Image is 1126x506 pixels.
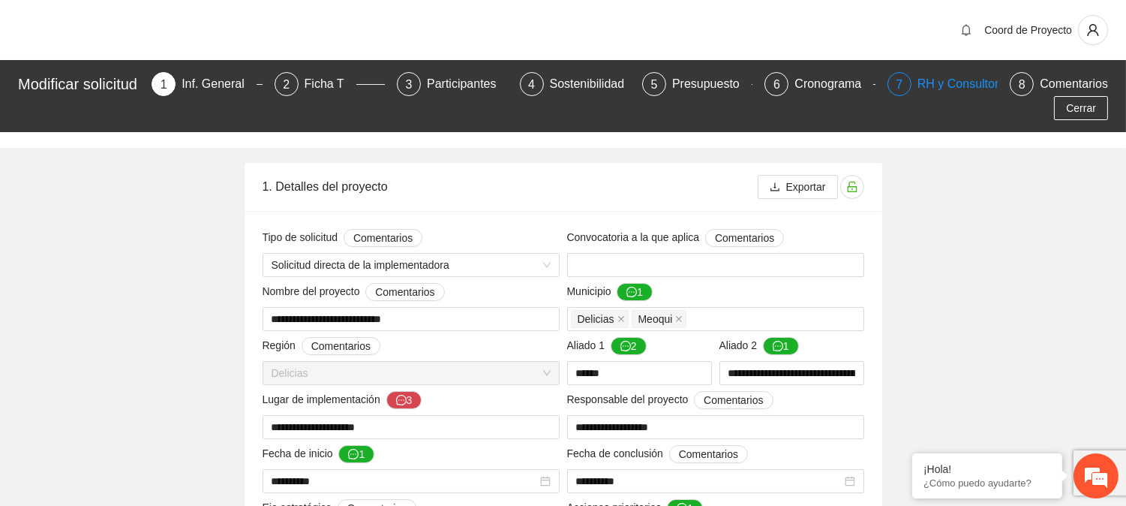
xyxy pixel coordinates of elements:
[550,72,637,96] div: Sostenibilidad
[617,283,653,301] button: Municipio
[638,311,673,327] span: Meoqui
[263,283,445,301] span: Nombre del proyecto
[1054,96,1108,120] button: Cerrar
[263,337,381,355] span: Región
[275,72,385,96] div: 2Ficha T
[18,72,143,96] div: Modificar solicitud
[773,78,780,91] span: 6
[567,337,647,355] span: Aliado 1
[840,175,864,199] button: unlock
[528,78,535,91] span: 4
[984,24,1072,36] span: Coord de Proyecto
[567,229,785,247] span: Convocatoria a la que aplica
[161,78,167,91] span: 1
[773,341,783,353] span: message
[375,284,434,300] span: Comentarios
[305,72,356,96] div: Ficha T
[626,287,637,299] span: message
[263,391,422,409] span: Lugar de implementación
[1078,15,1108,45] button: user
[758,175,838,199] button: downloadExportar
[272,254,551,276] span: Solicitud directa de la implementadora
[620,341,631,353] span: message
[87,167,207,318] span: Estamos en línea.
[182,72,257,96] div: Inf. General
[763,337,799,355] button: Aliado 2
[955,24,977,36] span: bell
[794,72,873,96] div: Cronograma
[764,72,875,96] div: 6Cronograma
[770,182,780,194] span: download
[1040,72,1108,96] div: Comentarios
[841,181,863,193] span: unlock
[338,445,374,463] button: Fecha de inicio
[675,315,683,323] span: close
[567,283,653,301] span: Municipio
[1019,78,1025,91] span: 8
[406,78,413,91] span: 3
[344,229,422,247] button: Tipo de solicitud
[571,310,629,328] span: Delicias
[669,445,748,463] button: Fecha de conclusión
[520,72,630,96] div: 4Sostenibilidad
[386,391,422,409] button: Lugar de implementación
[567,391,773,409] span: Responsable del proyecto
[954,18,978,42] button: bell
[8,342,286,395] textarea: Escriba su mensaje y pulse “Intro”
[719,337,799,355] span: Aliado 2
[617,315,625,323] span: close
[78,77,252,96] div: Chatee con nosotros ahora
[715,230,774,246] span: Comentarios
[311,338,371,354] span: Comentarios
[397,72,507,96] div: 3Participantes
[704,392,763,408] span: Comentarios
[263,165,758,208] div: 1. Detalles del proyecto
[672,72,752,96] div: Presupuesto
[246,8,282,44] div: Minimizar ventana de chat en vivo
[302,337,380,355] button: Región
[896,78,902,91] span: 7
[365,283,444,301] button: Nombre del proyecto
[567,445,749,463] span: Fecha de conclusión
[272,362,551,384] span: Delicias
[263,445,375,463] span: Fecha de inicio
[263,229,423,247] span: Tipo de solicitud
[786,179,826,195] span: Exportar
[705,229,784,247] button: Convocatoria a la que aplica
[679,446,738,462] span: Comentarios
[578,311,614,327] span: Delicias
[917,72,1023,96] div: RH y Consultores
[1010,72,1108,96] div: 8Comentarios
[283,78,290,91] span: 2
[348,449,359,461] span: message
[642,72,752,96] div: 5Presupuesto
[1079,23,1107,37] span: user
[632,310,687,328] span: Meoqui
[651,78,658,91] span: 5
[923,463,1051,475] div: ¡Hola!
[1066,100,1096,116] span: Cerrar
[396,395,407,407] span: message
[694,391,773,409] button: Responsable del proyecto
[427,72,509,96] div: Participantes
[353,230,413,246] span: Comentarios
[152,72,262,96] div: 1Inf. General
[611,337,647,355] button: Aliado 1
[923,477,1051,489] p: ¿Cómo puedo ayudarte?
[887,72,998,96] div: 7RH y Consultores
